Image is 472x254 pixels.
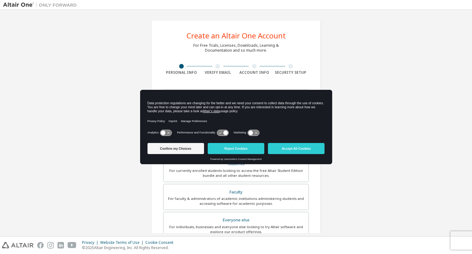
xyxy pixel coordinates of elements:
div: Faculty [167,188,305,196]
img: facebook.svg [37,242,44,248]
div: Everyone else [167,216,305,224]
div: For individuals, businesses and everyone else looking to try Altair software and explore our prod... [167,224,305,234]
p: © 2025 Altair Engineering, Inc. All Rights Reserved. [82,245,177,250]
div: For currently enrolled students looking to access the free Altair Student Edition bundle and all ... [167,168,305,178]
div: Privacy [82,240,100,245]
div: Account Info [236,70,273,75]
img: altair_logo.svg [2,242,33,248]
div: Personal Info [163,70,200,75]
img: instagram.svg [47,242,54,248]
div: For faculty & administrators of academic institutions administering students and accessing softwa... [167,196,305,206]
div: Cookie Consent [145,240,177,245]
img: linkedin.svg [57,242,64,248]
div: Create an Altair One Account [187,32,286,39]
div: Verify Email [200,70,236,75]
div: Website Terms of Use [100,240,145,245]
div: For Free Trials, Licenses, Downloads, Learning & Documentation and so much more. [193,43,279,53]
img: Altair One [3,2,80,8]
div: Security Setup [273,70,309,75]
img: youtube.svg [68,242,77,248]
